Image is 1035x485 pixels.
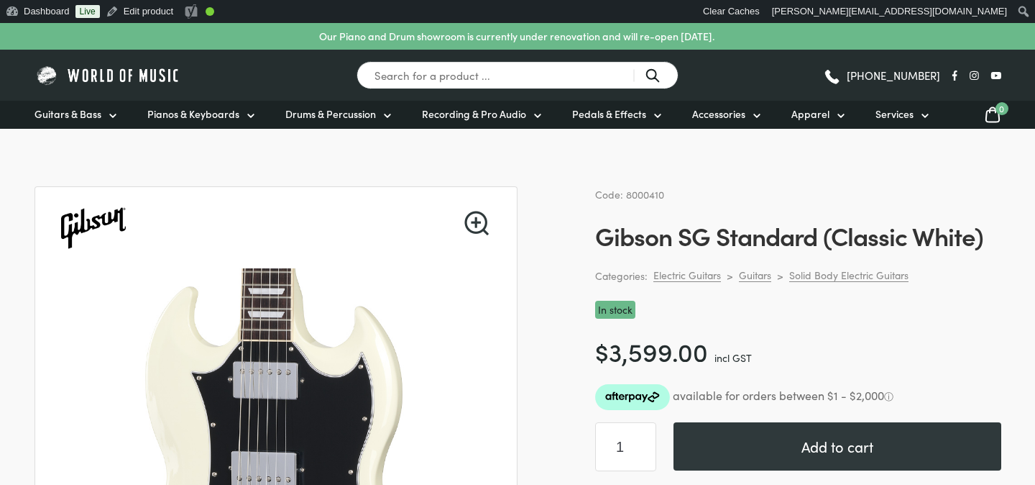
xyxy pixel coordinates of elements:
a: Solid Body Electric Guitars [789,268,908,282]
div: Good [206,7,214,16]
p: Our Piano and Drum showroom is currently under renovation and will re-open [DATE]. [319,29,714,44]
span: Services [875,106,914,122]
span: Apparel [791,106,829,122]
span: Guitars & Bass [34,106,101,122]
a: Electric Guitars [653,268,721,282]
span: Pianos & Keyboards [147,106,239,122]
a: [PHONE_NUMBER] [823,65,940,86]
a: Guitars [739,268,771,282]
img: Gibson [52,187,134,269]
span: incl GST [714,350,752,365]
span: Pedals & Effects [572,106,646,122]
div: > [777,269,783,282]
span: Drums & Percussion [285,106,376,122]
a: Live [75,5,100,18]
button: Add to cart [673,422,1001,471]
span: $ [595,333,609,368]
span: Accessories [692,106,745,122]
input: Product quantity [595,422,656,471]
span: 0 [995,102,1008,115]
span: [PHONE_NUMBER] [847,70,940,81]
iframe: Chat with our support team [970,420,1035,485]
span: Code: 8000410 [595,187,664,201]
bdi: 3,599.00 [595,333,708,368]
div: > [727,269,733,282]
h1: Gibson SG Standard (Classic White) [595,220,1001,250]
input: Search for a product ... [356,61,678,89]
p: In stock [595,301,635,319]
span: Categories: [595,268,648,284]
span: Recording & Pro Audio [422,106,526,122]
a: View full-screen image gallery [464,211,489,235]
img: World of Music [34,64,182,86]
